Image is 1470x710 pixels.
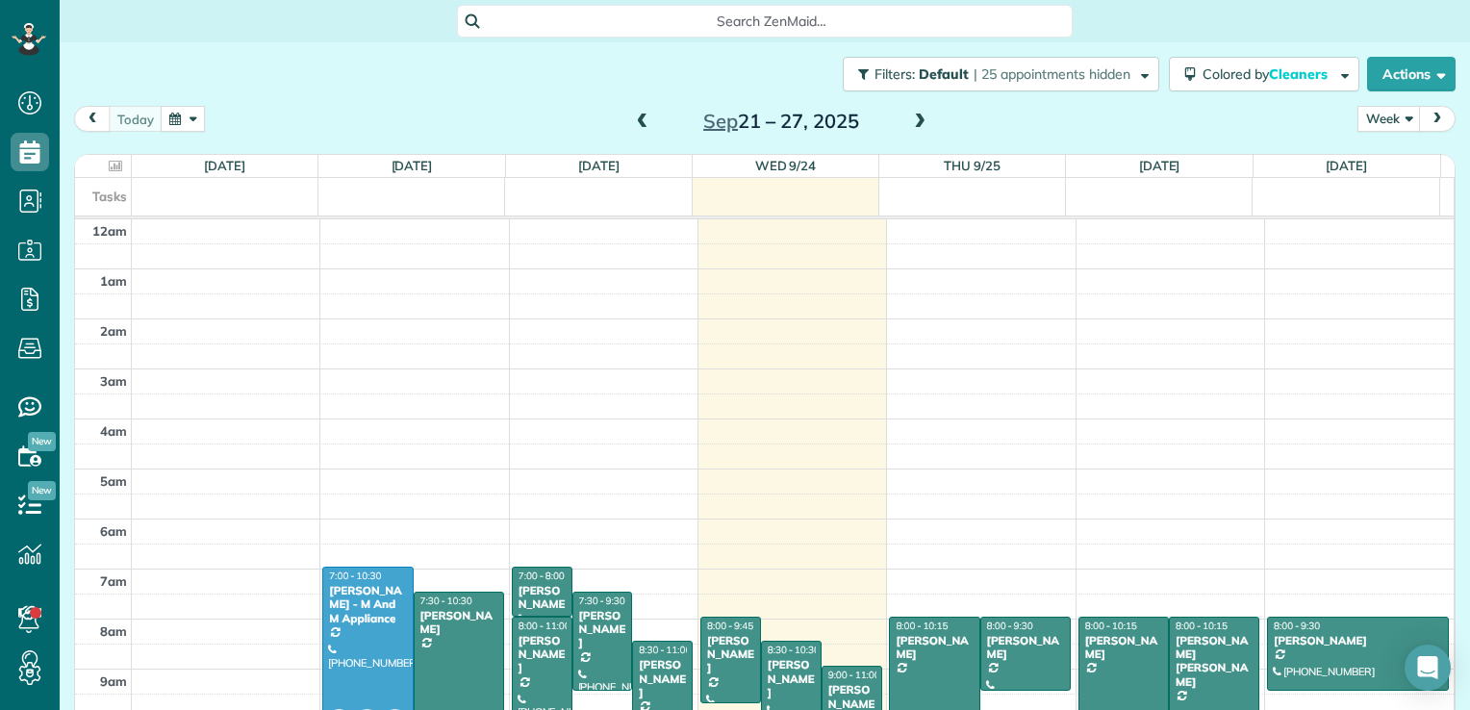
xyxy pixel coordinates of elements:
[1139,158,1180,173] a: [DATE]
[328,584,407,625] div: [PERSON_NAME] - M And M Appliance
[100,523,127,539] span: 6am
[1203,65,1334,83] span: Colored by
[92,189,127,204] span: Tasks
[1419,106,1456,132] button: next
[100,623,127,639] span: 8am
[703,109,738,133] span: Sep
[578,609,627,650] div: [PERSON_NAME]
[578,158,620,173] a: [DATE]
[1326,158,1367,173] a: [DATE]
[420,595,472,607] span: 7:30 - 10:30
[833,57,1159,91] a: Filters: Default | 25 appointments hidden
[100,273,127,289] span: 1am
[28,481,56,500] span: New
[100,473,127,489] span: 5am
[1405,645,1451,691] div: Open Intercom Messenger
[579,595,625,607] span: 7:30 - 9:30
[896,620,948,632] span: 8:00 - 10:15
[100,573,127,589] span: 7am
[895,634,974,662] div: [PERSON_NAME]
[1175,634,1254,690] div: [PERSON_NAME] [PERSON_NAME]
[1176,620,1228,632] span: 8:00 - 10:15
[1084,634,1163,662] div: [PERSON_NAME]
[519,570,565,582] span: 7:00 - 8:00
[329,570,381,582] span: 7:00 - 10:30
[100,673,127,689] span: 9am
[1169,57,1359,91] button: Colored byCleaners
[919,65,970,83] span: Default
[874,65,915,83] span: Filters:
[1273,634,1443,647] div: [PERSON_NAME]
[1357,106,1421,132] button: Week
[1269,65,1331,83] span: Cleaners
[639,644,691,656] span: 8:30 - 11:00
[100,423,127,439] span: 4am
[987,620,1033,632] span: 8:00 - 9:30
[28,432,56,451] span: New
[767,658,816,699] div: [PERSON_NAME]
[92,223,127,239] span: 12am
[518,584,567,625] div: [PERSON_NAME]
[1274,620,1320,632] span: 8:00 - 9:30
[768,644,820,656] span: 8:30 - 10:30
[392,158,433,173] a: [DATE]
[755,158,817,173] a: Wed 9/24
[419,609,498,637] div: [PERSON_NAME]
[519,620,570,632] span: 8:00 - 11:00
[518,634,567,675] div: [PERSON_NAME]
[638,658,687,699] div: [PERSON_NAME]
[986,634,1065,662] div: [PERSON_NAME]
[944,158,1001,173] a: Thu 9/25
[843,57,1159,91] button: Filters: Default | 25 appointments hidden
[100,323,127,339] span: 2am
[1085,620,1137,632] span: 8:00 - 10:15
[74,106,111,132] button: prev
[974,65,1130,83] span: | 25 appointments hidden
[204,158,245,173] a: [DATE]
[828,669,880,681] span: 9:00 - 11:00
[1367,57,1456,91] button: Actions
[707,620,753,632] span: 8:00 - 9:45
[706,634,755,675] div: [PERSON_NAME]
[109,106,163,132] button: today
[661,111,901,132] h2: 21 – 27, 2025
[100,373,127,389] span: 3am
